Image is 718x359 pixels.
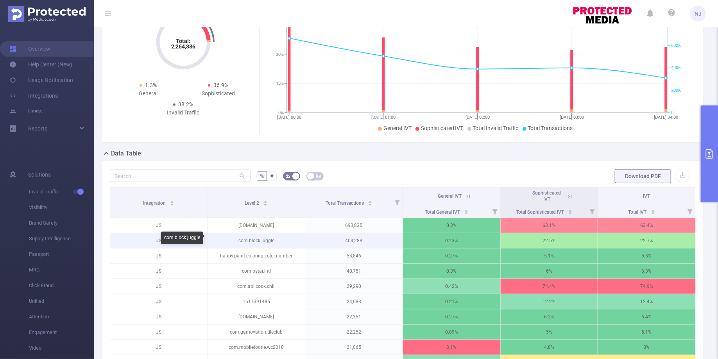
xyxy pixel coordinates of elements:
[9,104,42,119] a: Users
[671,66,681,71] tspan: 400K
[276,81,284,86] tspan: 15%
[501,248,598,263] p: 5.1%
[9,57,72,72] a: Help Center (New)
[501,218,598,233] p: 63.1%
[403,279,500,294] p: 0.42%
[516,209,565,215] span: Total Sophisticated IVT
[179,101,193,107] span: 38.2%
[305,264,403,279] p: 40,751
[29,293,94,309] span: Unified
[305,248,403,263] p: 53,846
[598,309,695,324] p: 6.4%
[371,115,396,120] tspan: [DATE] 01:00
[598,233,695,248] p: 22.7%
[8,6,86,22] img: Protected Media
[110,340,208,355] p: JS
[170,200,174,202] i: icon: caret-up
[208,309,305,324] p: [DOMAIN_NAME]
[176,38,190,44] tspan: Total:
[9,88,58,104] a: Integrations
[403,340,500,355] p: 3.1%
[9,72,73,88] a: Usage Notification
[171,43,195,50] tspan: 2,264,386
[29,309,94,325] span: Attention
[260,173,264,179] span: %
[501,309,598,324] p: 6.2%
[403,294,500,309] p: 0.21%
[208,340,305,355] p: com.mobilefootie.wc2010
[466,115,490,120] tspan: [DATE] 02:00
[208,325,305,339] p: com.gamovation.tileclub
[113,89,183,98] div: General
[489,205,500,218] i: Filter menu
[615,169,671,183] button: Download PDF
[29,231,94,246] span: Supply Intelligence
[651,209,655,211] i: icon: caret-up
[568,211,572,214] i: icon: caret-down
[598,264,695,279] p: 6.3%
[29,200,94,215] span: Visibility
[208,264,305,279] p: com.bstar.intl
[684,205,695,218] i: Filter menu
[368,203,372,205] i: icon: caret-down
[473,125,519,131] span: Total Invalid Traffic
[464,209,468,211] i: icon: caret-up
[110,248,208,263] p: JS
[110,264,208,279] p: JS
[305,325,403,339] p: 22,252
[286,173,290,178] i: icon: bg-colors
[326,200,365,206] span: Total Transactions
[263,200,268,202] i: icon: caret-up
[143,200,167,206] span: Integration
[403,264,500,279] p: 0.3%
[110,279,208,294] p: JS
[29,246,94,262] span: Passport
[245,200,261,206] span: Level 2
[598,279,695,294] p: 74.9%
[161,232,203,244] div: com.block.juggle
[9,41,50,57] a: Overview
[183,89,254,98] div: Sophisticated
[263,200,268,204] div: Sort
[598,340,695,355] p: 8%
[170,203,174,205] i: icon: caret-down
[383,125,412,131] span: General IVT
[29,340,94,356] span: Video
[501,264,598,279] p: 6%
[528,125,573,131] span: Total Transactions
[29,262,94,278] span: MRC
[278,110,284,115] tspan: 0%
[208,233,305,248] p: com.block.juggle
[368,200,372,204] div: Sort
[28,167,51,182] span: Solutions
[598,248,695,263] p: 5.3%
[28,121,47,136] a: Reports
[671,43,681,48] tspan: 600K
[403,233,500,248] p: 0.23%
[111,149,141,158] h2: Data Table
[695,6,702,21] span: NJ
[392,188,403,218] i: Filter menu
[305,340,403,355] p: 21,065
[276,52,284,57] tspan: 30%
[110,170,251,182] input: Search...
[560,115,584,120] tspan: [DATE] 03:00
[305,309,403,324] p: 22,351
[29,215,94,231] span: Brand Safety
[643,193,650,199] span: IVT
[671,88,681,93] tspan: 200K
[651,211,655,214] i: icon: caret-down
[587,205,598,218] i: Filter menu
[272,23,284,28] tspan: 46.1%
[464,209,469,213] div: Sort
[270,173,274,179] span: #
[568,209,572,211] i: icon: caret-up
[654,115,678,120] tspan: [DATE] 04:00
[403,218,500,233] p: 0.3%
[533,190,561,202] span: Sophisticated IVT
[598,218,695,233] p: 63.4%
[316,173,321,178] i: icon: table
[425,209,461,215] span: Total General IVT
[568,209,573,213] div: Sort
[598,294,695,309] p: 12.4%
